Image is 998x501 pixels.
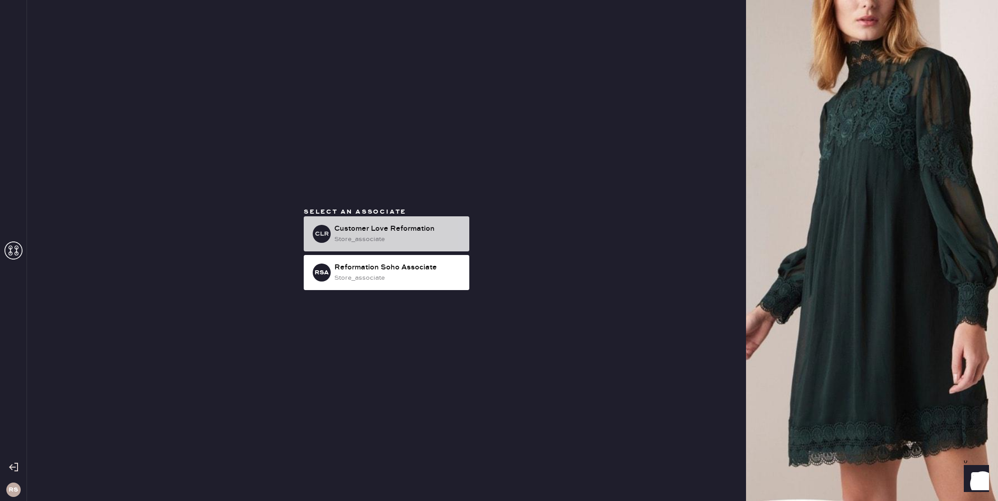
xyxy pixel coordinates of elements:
h3: CLR [315,231,329,237]
div: Customer Love Reformation [334,224,462,234]
h3: RSA [315,269,329,276]
div: store_associate [334,234,462,244]
iframe: Front Chat [955,461,994,499]
div: Reformation Soho Associate [334,262,462,273]
h3: RS [9,487,18,493]
span: Select an associate [304,208,406,216]
div: store_associate [334,273,462,283]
